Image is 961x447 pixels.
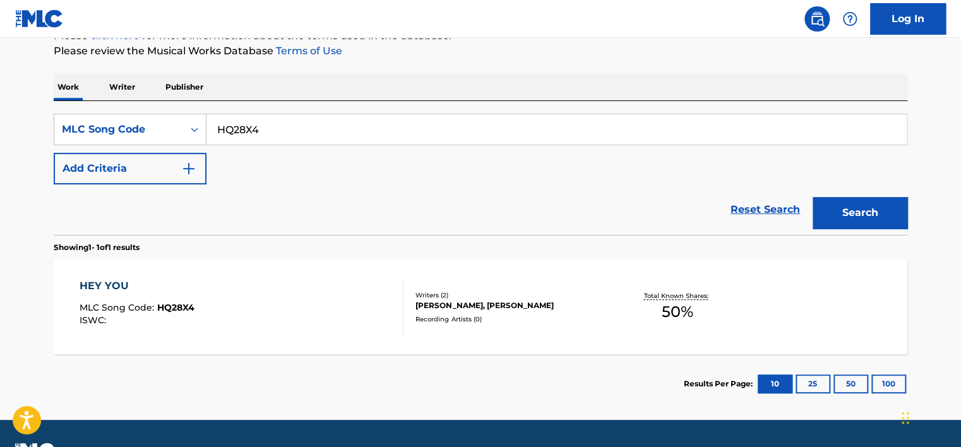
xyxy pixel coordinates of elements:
div: Help [837,6,863,32]
img: MLC Logo [15,9,64,28]
span: MLC Song Code : [80,302,157,313]
p: Publisher [162,74,207,100]
div: Recording Artists ( 0 ) [415,314,606,324]
div: HEY YOU [80,278,194,294]
p: Writer [105,74,139,100]
p: Results Per Page: [684,378,756,390]
div: চ্যাট উইজেট [898,386,961,447]
span: 50 % [662,301,693,323]
a: Public Search [804,6,830,32]
span: HQ28X4 [157,302,194,313]
p: Total Known Shares: [643,291,711,301]
a: HEY YOUMLC Song Code:HQ28X4ISWC:Writers (2)[PERSON_NAME], [PERSON_NAME]Recording Artists (0)Total... [54,259,907,354]
a: Terms of Use [273,45,342,57]
button: Search [813,197,907,229]
p: Showing 1 - 1 of 1 results [54,242,140,253]
button: 10 [758,374,792,393]
div: টেনে আনুন [902,399,909,437]
a: Log In [870,3,946,35]
button: 100 [871,374,906,393]
img: search [809,11,825,27]
button: 50 [833,374,868,393]
iframe: Chat Widget [898,386,961,447]
div: [PERSON_NAME], [PERSON_NAME] [415,300,606,311]
p: Work [54,74,83,100]
button: 25 [796,374,830,393]
form: Search Form [54,114,907,235]
img: help [842,11,857,27]
button: Add Criteria [54,153,206,184]
div: MLC Song Code [62,122,176,137]
img: 9d2ae6d4665cec9f34b9.svg [181,161,196,176]
a: Reset Search [724,196,806,223]
p: Please review the Musical Works Database [54,44,907,59]
span: ISWC : [80,314,109,326]
div: Writers ( 2 ) [415,290,606,300]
